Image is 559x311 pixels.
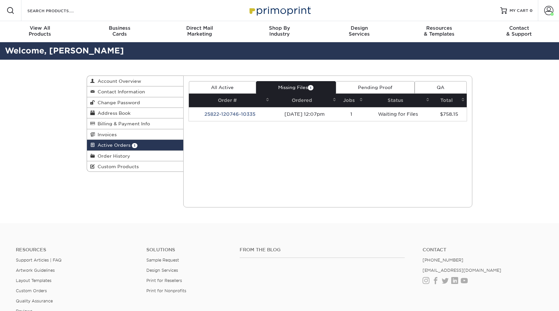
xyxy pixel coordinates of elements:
span: Active Orders [95,142,131,148]
span: Order History [95,153,130,159]
a: Resources& Templates [399,21,479,42]
a: Address Book [87,108,183,118]
a: Shop ByIndustry [240,21,319,42]
a: BusinessCards [80,21,160,42]
a: All Active [189,81,256,94]
a: Contact [423,247,543,253]
span: Resources [399,25,479,31]
span: 0 [530,8,533,13]
h4: Solutions [146,247,230,253]
a: Support Articles | FAQ [16,258,62,263]
div: Marketing [160,25,240,37]
div: Services [319,25,399,37]
td: Waiting for Files [365,107,431,121]
td: [DATE] 12:07pm [271,107,338,121]
div: Industry [240,25,319,37]
span: Contact [479,25,559,31]
span: Change Password [95,100,140,105]
a: DesignServices [319,21,399,42]
a: Custom Products [87,161,183,171]
h4: From the Blog [240,247,405,253]
a: Contact Information [87,86,183,97]
a: Billing & Payment Info [87,118,183,129]
a: Missing Files1 [256,81,336,94]
span: Direct Mail [160,25,240,31]
th: Status [365,94,431,107]
span: Billing & Payment Info [95,121,150,126]
span: MY CART [510,8,528,14]
a: Order History [87,151,183,161]
a: [EMAIL_ADDRESS][DOMAIN_NAME] [423,268,501,273]
a: Sample Request [146,258,179,263]
a: Change Password [87,97,183,108]
a: [PHONE_NUMBER] [423,258,463,263]
a: Custom Orders [16,288,47,293]
a: QA [415,81,467,94]
a: Contact& Support [479,21,559,42]
a: Active Orders 1 [87,140,183,150]
a: Layout Templates [16,278,51,283]
th: Jobs [338,94,365,107]
span: Contact Information [95,89,145,94]
span: Invoices [95,132,117,137]
span: Design [319,25,399,31]
input: SEARCH PRODUCTS..... [27,7,91,15]
span: Account Overview [95,78,141,84]
a: Quality Assurance [16,298,53,303]
h4: Resources [16,247,136,253]
a: Direct MailMarketing [160,21,240,42]
a: Invoices [87,129,183,140]
span: 1 [308,85,313,90]
a: Print for Nonprofits [146,288,186,293]
a: Pending Proof [336,81,415,94]
span: Address Book [95,110,131,116]
img: Primoprint [247,3,312,17]
span: Business [80,25,160,31]
td: 1 [338,107,365,121]
th: Total [431,94,467,107]
td: $758.15 [431,107,467,121]
a: Account Overview [87,76,183,86]
div: & Support [479,25,559,37]
a: Artwork Guidelines [16,268,55,273]
span: Shop By [240,25,319,31]
a: Print for Resellers [146,278,182,283]
span: Custom Products [95,164,139,169]
a: Design Services [146,268,178,273]
th: Ordered [271,94,338,107]
td: 25822-120746-10335 [189,107,271,121]
th: Order # [189,94,271,107]
span: 1 [132,143,137,148]
div: Cards [80,25,160,37]
div: & Templates [399,25,479,37]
